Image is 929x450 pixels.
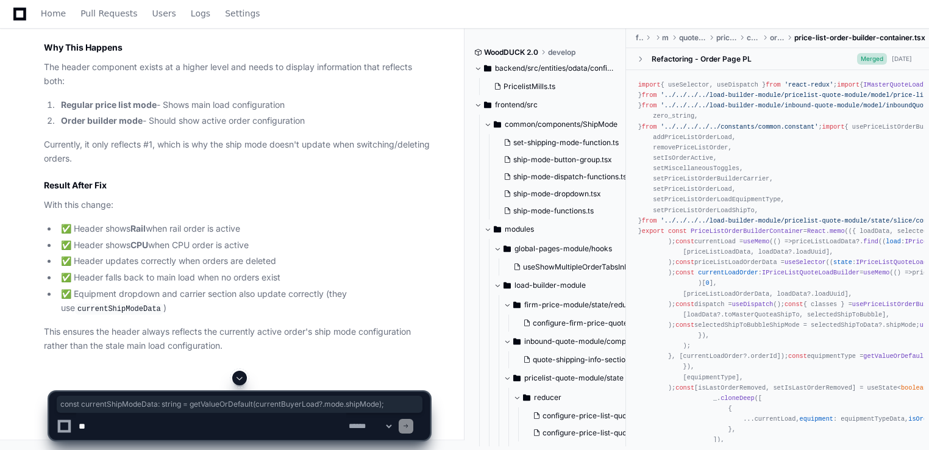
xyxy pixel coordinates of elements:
[191,10,210,17] span: Logs
[474,95,617,115] button: frontend/src
[499,185,627,202] button: ship-mode-dropdown.tsx
[548,48,575,57] span: develop
[504,332,646,351] button: inbound-quote-module/components
[57,98,430,112] li: - Shows main load configuration
[533,355,642,365] span: quote-shipping-info-section.tsx
[892,54,912,63] div: [DATE]
[474,59,617,78] button: backend/src/entities/odata/config-quote-service
[494,239,636,259] button: global-pages-module/hooks
[785,259,826,266] span: useSelector
[837,81,860,88] span: import
[484,115,627,134] button: common/components/ShipMode
[499,134,627,151] button: set-shipping-mode-function.ts
[894,269,913,276] span: () =>
[886,238,901,245] span: load
[863,238,878,245] span: find
[807,227,826,234] span: React
[57,114,430,128] li: - Should show active order configuration
[706,279,710,287] span: 0
[675,300,694,307] span: const
[513,155,612,165] span: ship-mode-button-group.tsx
[513,334,521,349] svg: Directory
[508,259,639,276] button: useShowMultipleOrderTabsInProgress.tsx
[44,325,430,353] p: This ensures the header always reflects the currently active order's ship mode configuration rath...
[679,33,707,43] span: quote-review-module
[41,10,66,17] span: Home
[675,269,694,276] span: const
[44,198,430,212] p: With this change:
[505,224,534,234] span: modules
[518,351,642,368] button: quote-shipping-info-section.tsx
[225,10,260,17] span: Settings
[80,10,137,17] span: Pull Requests
[747,33,760,43] span: components
[513,298,521,312] svg: Directory
[524,337,646,346] span: inbound-quote-module/components
[57,238,430,252] li: ✅ Header shows when CPU order is active
[533,318,666,328] span: configure-firm-price-quote-reducer.ts
[130,223,146,234] strong: Rail
[794,33,925,43] span: price-list-order-builder-container.tsx
[668,227,687,234] span: const
[484,48,538,57] span: WoodDUCK 2.0
[44,41,430,54] h2: Why This Happens
[495,63,617,73] span: backend/src/entities/odata/config-quote-service
[513,206,594,216] span: ship-mode-functions.ts
[675,259,694,266] span: const
[675,321,694,329] span: const
[495,100,538,110] span: frontend/src
[494,222,501,237] svg: Directory
[691,227,803,234] span: PriceListOrderBuilderContainer
[785,300,803,307] span: const
[785,81,833,88] span: 'react-redux'
[514,244,612,254] span: global-pages-module/hooks
[44,60,430,88] p: The header component exists at a higher level and needs to display information that reflects both:
[57,222,430,236] li: ✅ Header shows when rail order is active
[830,227,845,234] span: memo
[518,315,649,332] button: configure-firm-price-quote-reducer.ts
[57,287,430,315] li: ✅ Equipment dropdown and carrier section also update correctly (they use )
[762,269,860,276] span: IPriceListQuoteLoadBuilder
[773,238,792,245] span: () =>
[61,115,143,126] strong: Order builder mode
[152,10,176,17] span: Users
[638,81,661,88] span: import
[494,117,501,132] svg: Directory
[499,168,627,185] button: ship-mode-dispatch-functions.ts
[652,54,752,63] div: Refactoring - Order Page PL
[822,123,845,130] span: import
[743,238,769,245] span: useMemo
[44,138,430,166] p: Currently, it only reflects #1, which is why the ship mode doesn't update when switching/deleting...
[504,241,511,256] svg: Directory
[60,399,419,409] span: const currentShipModeData: string = getValueOrDefault(currentBuyerLoad?.mode.shipMode);
[661,123,819,130] span: '../../../../../constants/common.constant'
[505,120,618,129] span: common/components/ShipMode
[724,310,799,318] span: toMasterQuoteaShipTo
[489,78,610,95] button: PricelistMills.ts
[494,276,636,295] button: load-builder-module
[499,202,627,220] button: ship-mode-functions.ts
[642,216,657,224] span: from
[499,151,627,168] button: ship-mode-button-group.tsx
[766,81,781,88] span: from
[57,271,430,285] li: ✅ Header falls back to main load when no orders exist
[788,352,807,360] span: const
[514,280,586,290] span: load-builder-module
[716,33,737,43] span: price-list-module
[642,123,657,130] span: from
[642,102,657,109] span: from
[796,248,825,255] span: loadUuid
[513,138,619,148] span: set-shipping-mode-function.ts
[484,220,627,239] button: modules
[523,262,667,272] span: useShowMultipleOrderTabsInProgress.tsx
[57,254,430,268] li: ✅ Header updates correctly when orders are deleted
[675,238,694,245] span: const
[642,227,664,234] span: export
[504,82,555,91] span: PricelistMills.ts
[886,321,916,329] span: shipMode
[636,33,643,43] span: frontend
[484,61,491,76] svg: Directory
[513,189,601,199] span: ship-mode-dropdown.tsx
[484,98,491,112] svg: Directory
[130,240,148,250] strong: CPU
